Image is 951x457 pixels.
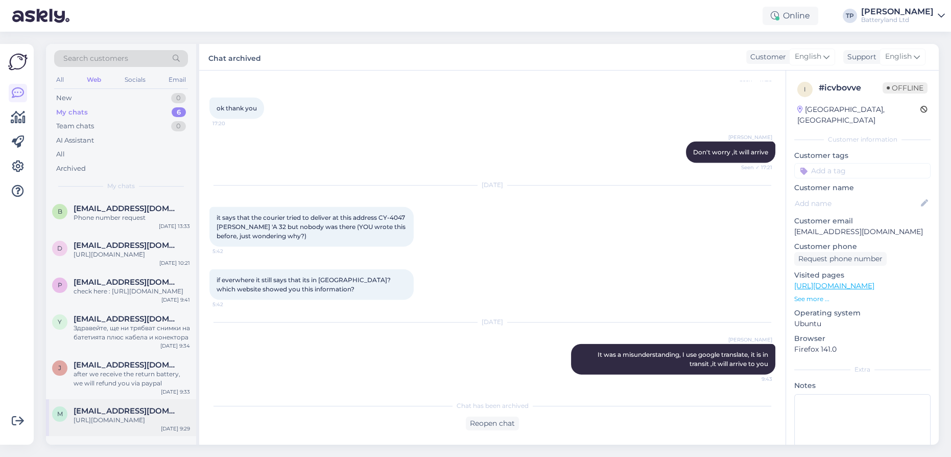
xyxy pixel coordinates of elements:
a: [PERSON_NAME]Batteryland Ltd [861,8,945,24]
span: i [804,85,806,93]
p: Operating system [794,308,931,318]
div: AI Assistant [56,135,94,146]
input: Add a tag [794,163,931,178]
div: TP [843,9,857,23]
img: Askly Logo [8,52,28,72]
div: 6 [172,107,186,118]
div: Здравейте, ще ни трябват снимки на батетията плюс кабела и конектора [74,324,190,342]
p: [EMAIL_ADDRESS][DOMAIN_NAME] [794,226,931,237]
div: Reopen chat [466,417,519,430]
span: bizzy58496@gmail.com [74,204,180,213]
p: Customer tags [794,150,931,161]
div: New [56,93,72,103]
span: [PERSON_NAME] [728,336,772,344]
p: Customer name [794,182,931,193]
p: Customer phone [794,241,931,252]
span: Chat has been archived [457,401,529,410]
p: Browser [794,333,931,344]
span: [PERSON_NAME] [728,133,772,141]
span: m [57,410,63,418]
div: [DATE] 9:29 [161,425,190,432]
span: d [57,244,62,252]
span: English [885,51,912,62]
span: d_trela@wp.pl [74,241,180,250]
div: [DATE] 9:33 [161,388,190,396]
span: mirzazain30222@gmai.com [74,406,180,416]
span: y [58,318,62,326]
div: Request phone number [794,252,887,266]
span: it says that the courier tried to deliver at this address CY-4047 [PERSON_NAME] 'A 32 but nobody ... [217,214,407,240]
div: [DATE] 9:34 [160,342,190,350]
span: yanakihristov@gmail.com [74,314,180,324]
span: ok thank you [217,104,257,112]
span: 17:20 [212,120,251,127]
div: Team chats [56,121,94,131]
span: 5:42 [212,247,251,255]
div: # icvbovve [819,82,883,94]
div: My chats [56,107,88,118]
div: [DATE] 9:41 [161,296,190,304]
div: 0 [171,121,186,131]
span: 5:42 [212,301,251,308]
div: Customer information [794,135,931,144]
span: English [795,51,821,62]
div: Customer [746,52,786,62]
p: See more ... [794,294,931,304]
p: Notes [794,380,931,391]
div: Extra [794,365,931,374]
div: Support [843,52,876,62]
div: after we receive the return battery, we will refund you via paypal [74,370,190,388]
span: Search customers [63,53,128,64]
input: Add name [795,198,919,209]
div: check here : [URL][DOMAIN_NAME] [74,287,190,296]
span: 9:43 [734,375,772,383]
span: It was a misunderstanding, I use google translate, it is in transit ,it will arrive to you [598,351,770,368]
span: p [58,281,62,289]
span: if everwhere it still says that its in [GEOGRAPHIC_DATA]? which website showed you this information? [217,276,392,293]
div: Phone number request [74,213,190,222]
label: Chat archived [208,50,261,64]
div: Web [85,73,103,86]
span: b [58,208,62,215]
a: [URL][DOMAIN_NAME] [794,281,874,290]
p: Visited pages [794,270,931,281]
p: Ubuntu [794,318,931,329]
div: Socials [123,73,148,86]
div: All [54,73,66,86]
div: [URL][DOMAIN_NAME] [74,416,190,425]
div: All [56,149,65,159]
span: My chats [107,181,135,191]
p: Customer email [794,216,931,226]
div: 0 [171,93,186,103]
div: [GEOGRAPHIC_DATA], [GEOGRAPHIC_DATA] [797,104,920,126]
span: Seen ✓ 17:21 [734,164,772,171]
p: Firefox 141.0 [794,344,931,355]
div: [DATE] 13:33 [159,222,190,230]
div: [PERSON_NAME] [861,8,934,16]
span: Don't worry ,it will arrive [693,148,768,156]
div: Archived [56,164,86,174]
span: jelenalegcevic@gmail.com [74,360,180,370]
span: j [58,364,61,372]
div: Online [763,7,818,25]
div: [DATE] 10:21 [159,259,190,267]
span: philipp.leising1@gmail.com [74,278,180,287]
div: Email [167,73,188,86]
div: Batteryland Ltd [861,16,934,24]
div: [DATE] [209,180,775,190]
div: [DATE] [209,317,775,327]
div: [URL][DOMAIN_NAME] [74,250,190,259]
span: Offline [883,82,928,94]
